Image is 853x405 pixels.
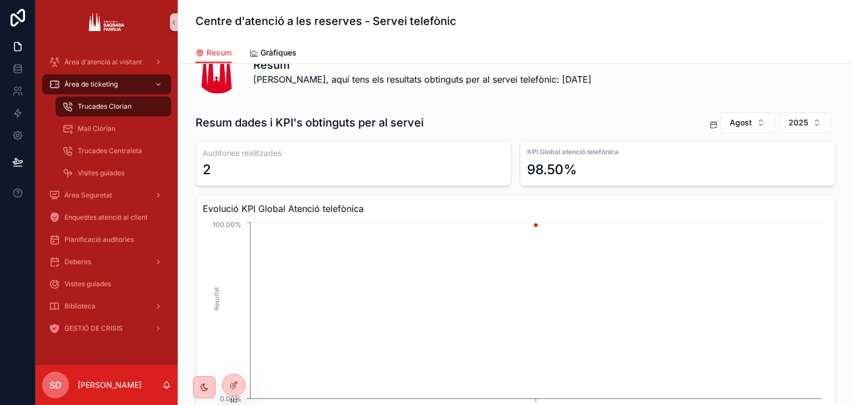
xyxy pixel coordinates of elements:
h1: Resum [253,57,591,73]
a: Visites guiades [42,274,171,294]
span: Àrea d'atenció al visitant [64,58,142,67]
div: scrollable content [36,44,178,353]
div: 98.50% [527,161,577,179]
div: 2 [203,161,211,179]
tspan: Resultat [213,287,220,311]
h1: Centre d'atenció a les reserves - Servei telefònic [195,13,456,29]
span: Trucades Centraleta [78,146,142,155]
a: Planificació auditories [42,230,171,250]
span: Àrea Seguretat [64,191,112,200]
span: Planificació auditories [64,235,134,244]
span: Agost [730,117,752,128]
span: GESTIÓ DE CRISIS [64,324,123,333]
span: SD [49,378,62,392]
a: Enquestes atenció al client [42,207,171,227]
span: Gràfiques [260,47,297,58]
button: Select Button [720,112,775,133]
a: Mail Clorian [56,119,171,139]
span: Resum [207,47,232,58]
a: Trucades Centraleta [56,141,171,161]
img: App logo [89,13,124,31]
tspan: 0.00% [220,394,242,403]
span: Visites guiades [64,280,111,288]
span: Trucades Clorian [78,102,132,111]
tspan: 100.00% [213,220,242,229]
a: Àrea d'atenció al visitant [42,52,171,72]
a: Gràfiques [249,43,297,65]
span: Àrea de ticketing [64,80,118,89]
a: Deberes [42,252,171,272]
span: 2025 [789,117,808,128]
strong: KPI Global atenció telefònica [527,148,619,156]
span: Mail Clorian [78,124,116,133]
h3: Auditories realitzades [203,148,504,159]
a: Àrea Seguretat [42,185,171,205]
p: [PERSON_NAME] [78,379,142,391]
a: GESTIÓ DE CRISIS [42,318,171,338]
a: Trucades Clorian [56,97,171,117]
span: [PERSON_NAME], aquí tens els resultats obtinguts per al servei telefònic: [DATE] [253,73,591,86]
a: Àrea de ticketing [42,74,171,94]
a: Biblioteca [42,296,171,316]
h1: Resum dades i KPI's obtinguts per al servei [195,115,424,130]
a: Visites guiades [56,163,171,183]
span: Deberes [64,257,91,266]
span: Visites guiades [78,169,124,178]
button: Select Button [779,112,831,133]
a: Resum [195,43,232,64]
span: Biblioteca [64,302,96,311]
span: Enquestes atenció al client [64,213,148,222]
span: Evolució KPI Global Atenció telefònica [203,202,828,215]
